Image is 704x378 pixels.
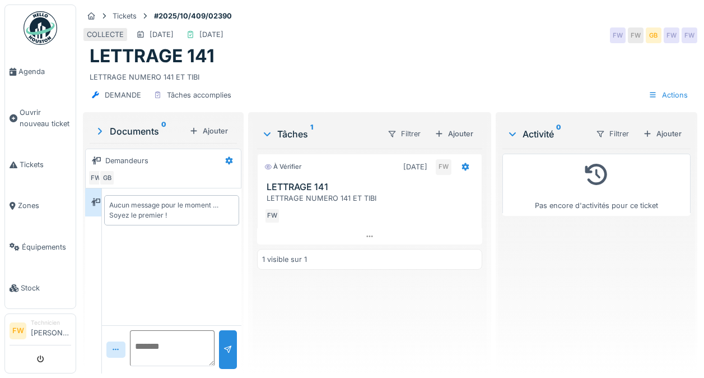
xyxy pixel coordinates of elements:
span: Agenda [18,66,71,77]
div: Pas encore d'activités pour ce ticket [510,159,683,211]
a: Tickets [5,144,76,185]
div: Ajouter [430,126,478,141]
div: Ajouter [638,126,686,141]
a: Ouvrir nouveau ticket [5,92,76,144]
div: LETTRAGE NUMERO 141 ET TIBI [267,193,477,204]
div: Technicien [31,319,71,327]
div: FW [88,170,104,186]
span: Tickets [20,159,71,170]
a: Agenda [5,51,76,92]
div: À vérifier [264,162,301,172]
div: DEMANDE [105,90,141,100]
div: GB [99,170,115,186]
li: [PERSON_NAME] [31,319,71,343]
span: Stock [21,283,71,293]
div: GB [646,27,661,43]
div: FW [682,27,697,43]
span: Zones [18,200,71,211]
sup: 0 [161,125,166,138]
strong: #2025/10/409/02390 [150,11,236,21]
a: Zones [5,185,76,226]
h3: LETTRAGE 141 [267,182,477,192]
a: FW Technicien[PERSON_NAME] [10,319,71,345]
div: [DATE] [150,29,174,40]
div: Demandeurs [105,155,148,166]
sup: 0 [556,127,561,141]
div: 1 visible sur 1 [262,254,307,265]
div: COLLECTE [87,29,124,40]
div: Ajouter [185,123,232,139]
li: FW [10,322,26,339]
div: FW [264,208,280,224]
div: Tickets [113,11,137,21]
a: Stock [5,268,76,308]
div: Tâches accomplies [167,90,231,100]
div: FW [436,159,451,175]
div: LETTRAGE NUMERO 141 ET TIBI [90,67,691,82]
span: Équipements [22,242,71,252]
img: Badge_color-CXgf-gQk.svg [24,11,57,45]
a: Équipements [5,227,76,268]
sup: 1 [310,127,313,141]
div: Filtrer [591,126,634,142]
div: Filtrer [383,126,426,142]
div: Aucun message pour le moment … Soyez le premier ! [109,200,234,220]
div: Tâches [262,127,378,141]
div: Documents [94,125,185,138]
div: Activité [507,127,586,141]
div: FW [610,27,626,43]
div: FW [628,27,644,43]
h1: LETTRAGE 141 [90,45,215,67]
div: [DATE] [403,162,427,172]
div: [DATE] [199,29,223,40]
div: Actions [644,87,693,103]
span: Ouvrir nouveau ticket [20,107,71,128]
div: FW [664,27,679,43]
